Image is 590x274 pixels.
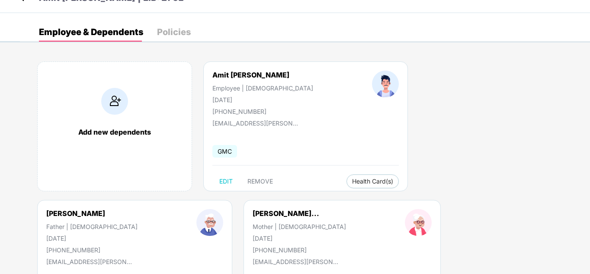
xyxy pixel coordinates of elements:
[212,119,299,127] div: [EMAIL_ADDRESS][PERSON_NAME][DOMAIN_NAME]
[240,174,280,188] button: REMOVE
[46,223,138,230] div: Father | [DEMOGRAPHIC_DATA]
[247,178,273,185] span: REMOVE
[212,84,313,92] div: Employee | [DEMOGRAPHIC_DATA]
[101,88,128,115] img: addIcon
[157,28,191,36] div: Policies
[212,145,237,158] span: GMC
[253,223,346,230] div: Mother | [DEMOGRAPHIC_DATA]
[46,235,138,242] div: [DATE]
[212,96,313,103] div: [DATE]
[196,209,223,236] img: profileImage
[352,179,393,184] span: Health Card(s)
[253,209,319,218] div: [PERSON_NAME]...
[253,258,339,265] div: [EMAIL_ADDRESS][PERSON_NAME][DOMAIN_NAME]
[253,235,346,242] div: [DATE]
[219,178,233,185] span: EDIT
[405,209,432,236] img: profileImage
[372,71,399,97] img: profileImage
[39,28,143,36] div: Employee & Dependents
[346,174,399,188] button: Health Card(s)
[46,209,105,218] div: [PERSON_NAME]
[46,128,183,136] div: Add new dependents
[46,246,138,254] div: [PHONE_NUMBER]
[212,108,313,115] div: [PHONE_NUMBER]
[253,246,346,254] div: [PHONE_NUMBER]
[46,258,133,265] div: [EMAIL_ADDRESS][PERSON_NAME][DOMAIN_NAME]
[212,174,240,188] button: EDIT
[212,71,289,79] div: Amit [PERSON_NAME]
